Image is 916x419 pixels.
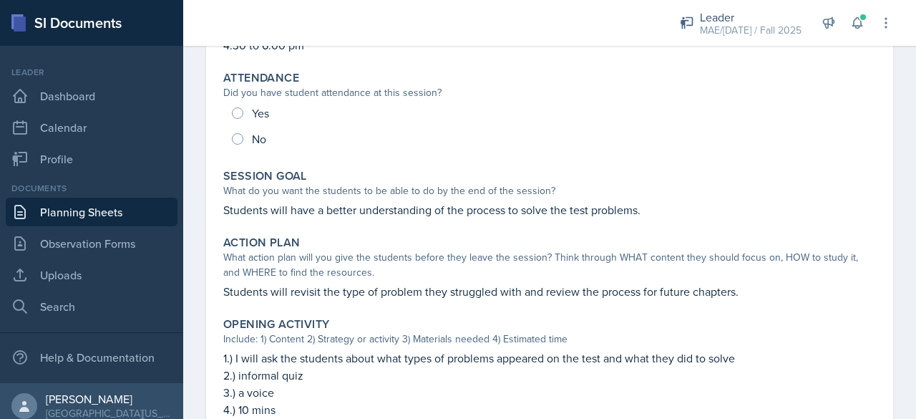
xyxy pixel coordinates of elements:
div: Leader [700,9,801,26]
a: Observation Forms [6,229,177,258]
div: Documents [6,182,177,195]
p: 4.) 10 mins [223,401,876,418]
p: 3.) a voice [223,384,876,401]
a: Dashboard [6,82,177,110]
p: Students will revisit the type of problem they struggled with and review the process for future c... [223,283,876,300]
a: Search [6,292,177,321]
div: What do you want the students to be able to do by the end of the session? [223,183,876,198]
div: [PERSON_NAME] [46,392,172,406]
a: Planning Sheets [6,198,177,226]
a: Calendar [6,113,177,142]
label: Attendance [223,71,299,85]
p: 1.) I will ask the students about what types of problems appeared on the test and what they did t... [223,350,876,367]
p: 2.) informal quiz [223,367,876,384]
label: Opening Activity [223,317,329,332]
label: Action Plan [223,236,300,250]
label: Session Goal [223,169,307,183]
div: MAE/[DATE] / Fall 2025 [700,23,801,38]
p: Students will have a better understanding of the process to solve the test problems. [223,201,876,218]
a: Profile [6,145,177,173]
div: Include: 1) Content 2) Strategy or activity 3) Materials needed 4) Estimated time [223,332,876,347]
div: What action plan will you give the students before they leave the session? Think through WHAT con... [223,250,876,280]
div: Help & Documentation [6,343,177,372]
div: Leader [6,66,177,79]
div: Did you have student attendance at this session? [223,85,876,100]
a: Uploads [6,261,177,289]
